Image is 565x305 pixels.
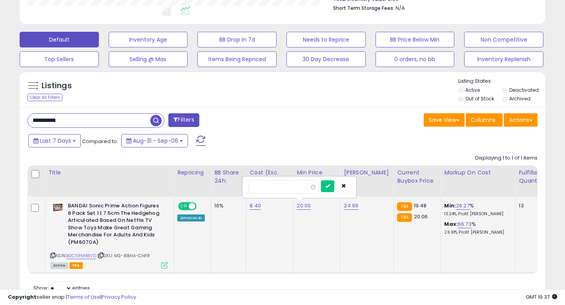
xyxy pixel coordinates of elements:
button: Aug-31 - Sep-06 [121,134,188,147]
div: seller snap | | [8,294,136,301]
label: Active [465,87,480,93]
p: 26.91% Profit [PERSON_NAME] [444,230,509,235]
span: 20.06 [414,213,428,220]
button: BB Price Below Min [375,32,455,47]
b: Min: [444,202,456,209]
button: Inventory Age [109,32,188,47]
div: % [444,221,509,235]
span: Show: entries [33,284,90,292]
button: Needs to Reprice [286,32,366,47]
button: Non Competitive [464,32,543,47]
button: Last 7 Days [28,134,81,147]
span: FBA [69,262,83,269]
div: [PERSON_NAME] [344,169,390,177]
span: 19.48 [414,202,427,209]
img: 41zwpTZNPDL._SL40_.jpg [50,202,66,213]
div: Clear All Filters [27,94,62,101]
div: Min Price [297,169,337,177]
p: 13.24% Profit [PERSON_NAME] [444,211,509,217]
a: B0C5RM4RVD [66,252,96,259]
a: 20.00 [297,202,311,210]
label: Deactivated [509,87,539,93]
span: Compared to: [82,138,118,145]
button: Save View [424,113,465,127]
a: Terms of Use [67,293,100,301]
a: 66.73 [458,220,472,228]
label: Archived [509,95,530,102]
b: Short Term Storage Fees: [333,5,394,11]
div: Title [48,169,171,177]
a: 24.99 [344,202,358,210]
div: Displaying 1 to 1 of 1 items [475,154,538,162]
th: The percentage added to the cost of goods (COGS) that forms the calculator for Min & Max prices. [441,165,516,196]
button: Columns [466,113,503,127]
span: | SKU: MS-88HA-CHFR [97,252,150,259]
small: FBA [397,202,412,211]
button: Inventory Replenish [464,51,543,67]
a: Privacy Policy [102,293,136,301]
button: Filters [168,113,199,127]
span: ON [179,203,189,210]
button: Default [20,32,99,47]
div: 13 [519,202,543,209]
button: BB Drop in 7d [197,32,277,47]
a: 8.40 [250,202,261,210]
div: Markup on Cost [444,169,512,177]
button: Items Being Repriced [197,51,277,67]
p: Listing States: [458,78,546,85]
b: Max: [444,220,458,228]
div: Amazon AI [177,214,205,221]
div: 16% [214,202,240,209]
span: Last 7 Days [40,137,71,145]
div: BB Share 24h. [214,169,243,185]
span: Aug-31 - Sep-06 [133,137,178,145]
span: OFF [195,203,208,210]
div: Repricing [177,169,208,177]
b: BANDAI Sonic Prime Action Figures 6 Pack Set 1 | 7.5cm The Hedgehog Articulated Based On Netflix ... [68,202,163,248]
span: Columns [471,116,496,124]
small: FBA [397,213,412,222]
button: 0 orders, no bb [375,51,455,67]
button: Actions [504,113,538,127]
h5: Listings [42,80,72,91]
button: 30 Day Decrease [286,51,366,67]
button: Selling @ Max [109,51,188,67]
span: 2025-09-14 19:37 GMT [526,293,557,301]
div: Cost (Exc. VAT) [250,169,290,185]
span: All listings currently available for purchase on Amazon [50,262,68,269]
button: Top Sellers [20,51,99,67]
div: % [444,202,509,217]
div: ASIN: [50,202,168,268]
a: 26.27 [456,202,470,210]
label: Out of Stock [465,95,494,102]
div: Current Buybox Price [397,169,437,185]
div: Fulfillable Quantity [519,169,546,185]
span: N/A [395,4,405,12]
strong: Copyright [8,293,36,301]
